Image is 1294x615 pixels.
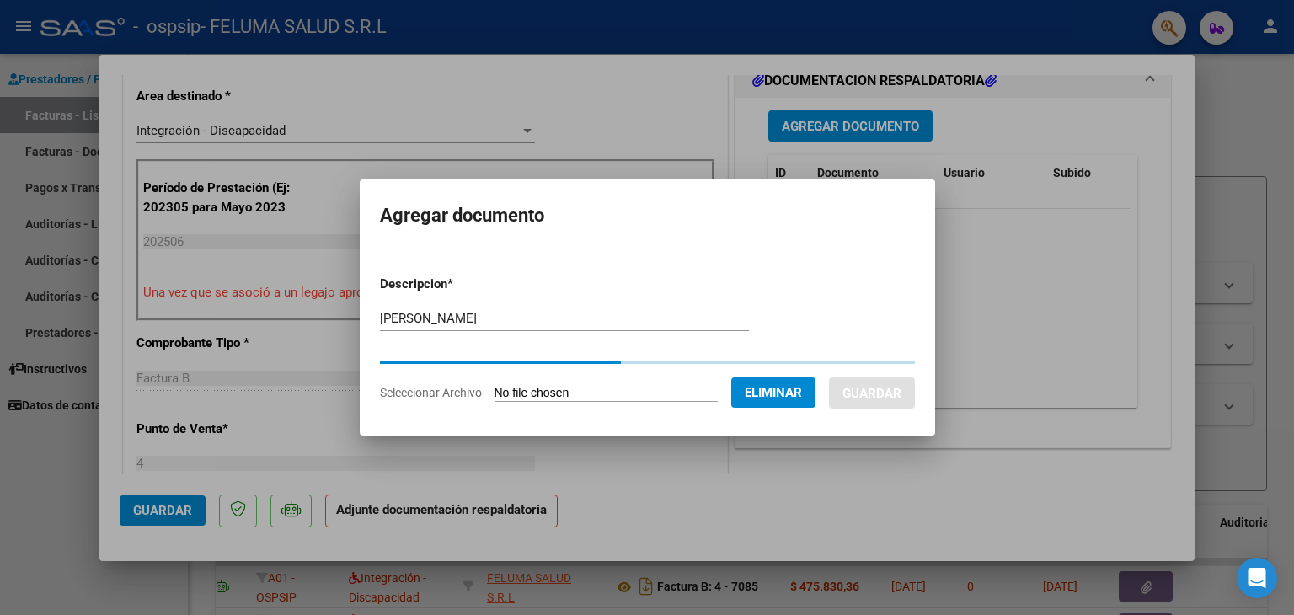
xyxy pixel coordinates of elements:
[380,275,541,294] p: Descripcion
[842,386,901,401] span: Guardar
[745,385,802,400] span: Eliminar
[380,386,482,399] span: Seleccionar Archivo
[1237,558,1277,598] div: Open Intercom Messenger
[380,200,915,232] h2: Agregar documento
[731,377,815,408] button: Eliminar
[829,377,915,409] button: Guardar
